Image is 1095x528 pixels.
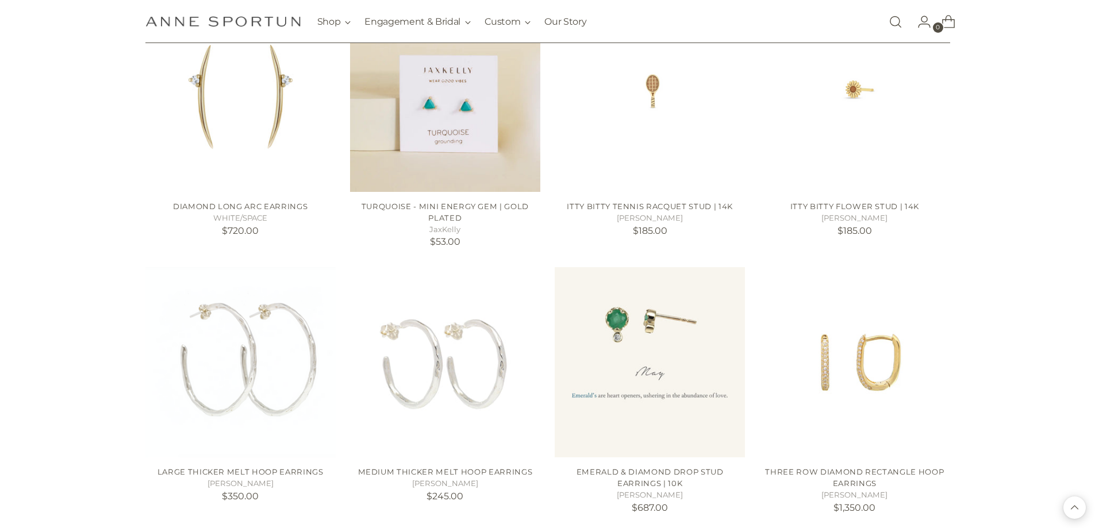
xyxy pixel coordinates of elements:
span: $720.00 [222,225,259,236]
h5: [PERSON_NAME] [759,213,950,224]
a: Open cart modal [932,10,955,33]
h5: [PERSON_NAME] [759,490,950,501]
a: Anne Sportun Fine Jewellery [145,16,301,27]
span: $185.00 [633,225,667,236]
a: Diamond Long Arc Earrings [145,2,336,192]
span: $53.00 [430,236,460,247]
span: $185.00 [837,225,872,236]
a: Open search modal [884,10,907,33]
button: Engagement & Bridal [364,9,471,34]
a: Three Row Diamond Rectangle Hoop Earrings [759,267,950,457]
a: Three Row Diamond Rectangle Hoop Earrings [765,467,944,488]
h5: [PERSON_NAME] [555,213,745,224]
a: Turquoise - Mini Energy Gem | Gold Plated [362,202,529,222]
a: Itty Bitty Tennis Racquet Stud | 14k [567,202,733,211]
span: $687.00 [632,502,668,513]
h5: [PERSON_NAME] [145,478,336,490]
a: Medium Thicker Melt Hoop Earrings [358,467,533,476]
a: Itty Bitty Tennis Racquet Stud | 14k [555,2,745,192]
a: Itty Bitty Flower Stud | 14k [759,2,950,192]
button: Shop [317,9,351,34]
a: Emerald & Diamond Drop Stud Earrings | 10k [577,467,724,488]
button: Custom [485,9,531,34]
a: Turquoise - Mini Energy Gem | Gold Plated [350,2,540,192]
h5: [PERSON_NAME] [555,490,745,501]
a: Our Story [544,9,586,34]
a: Itty Bitty Flower Stud | 14k [790,202,919,211]
a: Go to the account page [908,10,931,33]
span: $1,350.00 [833,502,875,513]
a: Large Thicker Melt Hoop Earrings [145,267,336,457]
a: Large Thicker Melt Hoop Earrings [157,467,324,476]
a: Emerald & Diamond Drop Stud Earrings | 10k [555,267,745,457]
span: 0 [933,22,943,33]
span: $245.00 [427,491,463,502]
h5: JaxKelly [350,224,540,236]
button: Back to top [1063,496,1086,519]
span: $350.00 [222,491,259,502]
a: Medium Thicker Melt Hoop Earrings [350,267,540,457]
a: Diamond Long Arc Earrings [173,202,308,211]
h5: WHITE/SPACE [145,213,336,224]
h5: [PERSON_NAME] [350,478,540,490]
